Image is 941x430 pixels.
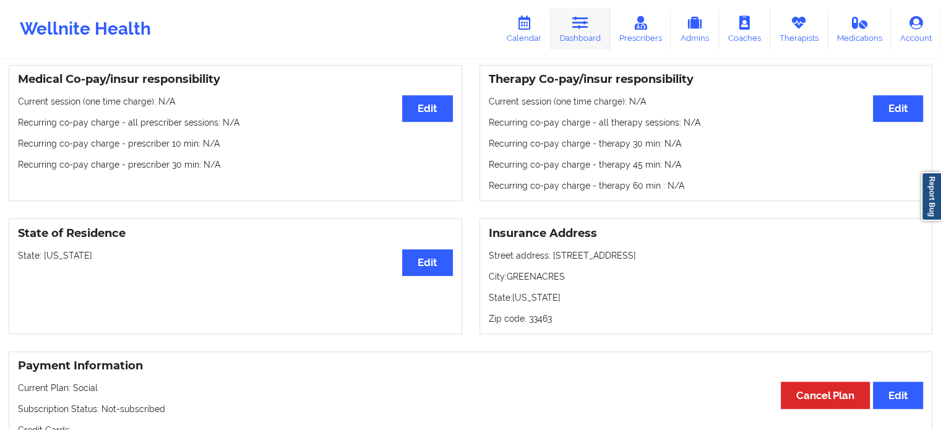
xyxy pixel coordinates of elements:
[489,249,924,262] p: Street address: [STREET_ADDRESS]
[18,403,923,415] p: Subscription Status: Not-subscribed
[551,9,610,49] a: Dashboard
[671,9,719,49] a: Admins
[489,116,924,129] p: Recurring co-pay charge - all therapy sessions : N/A
[489,312,924,325] p: Zip code: 33463
[18,158,453,171] p: Recurring co-pay charge - prescriber 30 min : N/A
[489,137,924,150] p: Recurring co-pay charge - therapy 30 min : N/A
[489,291,924,304] p: State: [US_STATE]
[610,9,671,49] a: Prescribers
[489,226,924,241] h3: Insurance Address
[489,270,924,283] p: City: GREENACRES
[828,9,892,49] a: Medications
[402,249,452,276] button: Edit
[489,95,924,108] p: Current session (one time charge): N/A
[18,359,923,373] h3: Payment Information
[873,382,923,408] button: Edit
[18,382,923,394] p: Current Plan: Social
[18,95,453,108] p: Current session (one time charge): N/A
[18,116,453,129] p: Recurring co-pay charge - all prescriber sessions : N/A
[18,72,453,87] h3: Medical Co-pay/insur responsibility
[770,9,828,49] a: Therapists
[18,137,453,150] p: Recurring co-pay charge - prescriber 10 min : N/A
[489,72,924,87] h3: Therapy Co-pay/insur responsibility
[873,95,923,122] button: Edit
[489,179,924,192] p: Recurring co-pay charge - therapy 60 min : N/A
[921,172,941,221] a: Report Bug
[781,382,870,408] button: Cancel Plan
[497,9,551,49] a: Calendar
[18,249,453,262] p: State: [US_STATE]
[18,226,453,241] h3: State of Residence
[489,158,924,171] p: Recurring co-pay charge - therapy 45 min : N/A
[402,95,452,122] button: Edit
[891,9,941,49] a: Account
[719,9,770,49] a: Coaches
